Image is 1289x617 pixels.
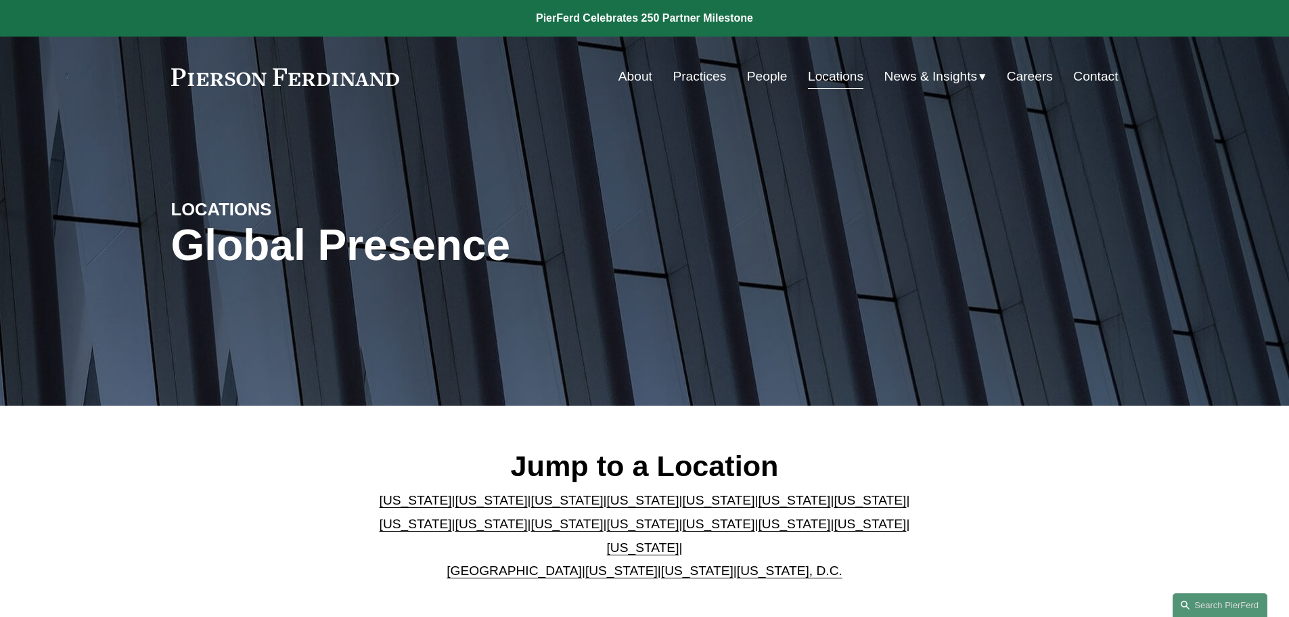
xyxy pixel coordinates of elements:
h2: Jump to a Location [368,448,921,484]
a: [US_STATE], D.C. [737,563,842,578]
a: Practices [673,64,726,89]
a: [US_STATE] [455,517,528,531]
a: [US_STATE] [455,493,528,507]
h1: Global Presence [171,221,802,270]
a: Careers [1007,64,1053,89]
p: | | | | | | | | | | | | | | | | | | [368,489,921,582]
a: About [618,64,652,89]
a: folder dropdown [884,64,987,89]
a: [US_STATE] [682,517,754,531]
a: People [747,64,788,89]
a: [US_STATE] [380,493,452,507]
a: Contact [1073,64,1118,89]
a: [US_STATE] [531,493,604,507]
a: [US_STATE] [531,517,604,531]
a: Locations [808,64,863,89]
a: [US_STATE] [758,517,830,531]
a: [US_STATE] [380,517,452,531]
a: [US_STATE] [834,493,906,507]
a: [GEOGRAPHIC_DATA] [447,563,582,578]
a: [US_STATE] [834,517,906,531]
span: News & Insights [884,65,978,89]
a: Search this site [1173,593,1267,617]
a: [US_STATE] [607,540,679,555]
a: [US_STATE] [758,493,830,507]
h4: LOCATIONS [171,198,408,220]
a: [US_STATE] [607,517,679,531]
a: [US_STATE] [607,493,679,507]
a: [US_STATE] [682,493,754,507]
a: [US_STATE] [661,563,733,578]
a: [US_STATE] [585,563,658,578]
